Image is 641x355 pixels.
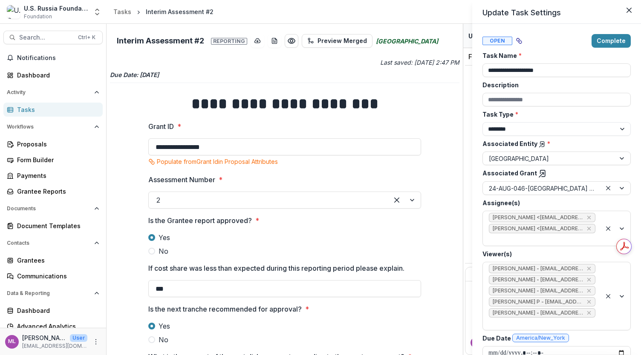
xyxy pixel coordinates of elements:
span: America/New_York [516,335,565,341]
label: Task Type [482,110,626,119]
label: Associated Grant [482,169,626,178]
span: [PERSON_NAME] - [EMAIL_ADDRESS][DOMAIN_NAME] [493,288,583,294]
div: Clear selected options [603,183,613,193]
span: [PERSON_NAME] <[EMAIL_ADDRESS][DOMAIN_NAME]> ([EMAIL_ADDRESS][DOMAIN_NAME]) [493,226,583,232]
div: Remove Emma K - ekaplon@usrf.us [586,309,592,317]
div: Clear selected options [603,223,613,234]
label: Viewer(s) [482,249,626,258]
div: Remove Anna P - apulaski@usrf.us [586,286,592,295]
span: [PERSON_NAME] - [EMAIL_ADDRESS][DOMAIN_NAME] [493,266,583,272]
button: Complete [592,34,631,48]
label: Assignee(s) [482,198,626,207]
button: View dependent tasks [512,34,526,48]
div: Remove Jemile Kelderman - jkelderman@usrf.us [586,275,592,284]
label: Due Date [482,334,626,343]
span: [PERSON_NAME] <[EMAIL_ADDRESS][DOMAIN_NAME]> ([EMAIL_ADDRESS][DOMAIN_NAME]) [493,215,583,220]
span: [PERSON_NAME] P - [EMAIL_ADDRESS][DOMAIN_NAME] [493,299,583,305]
span: [PERSON_NAME] - [EMAIL_ADDRESS][DOMAIN_NAME] [493,310,583,316]
div: Remove Gennady Podolny - gpodolny@usrf.us [586,264,592,273]
div: Remove Maria Lvova <mlvova@usrf.us> (mlvova@usrf.us) [586,213,592,222]
label: Description [482,80,626,89]
div: Clear selected options [603,291,613,301]
div: Remove Bennett P - bpease@usrf.us [586,298,592,306]
span: Open [482,37,512,45]
label: Task Name [482,51,626,60]
label: Associated Entity [482,139,626,148]
button: Close [622,3,636,17]
div: Remove Anna P <apulaski@usrf.us> (apulaski@usrf.us) [586,224,592,233]
span: [PERSON_NAME] - [EMAIL_ADDRESS][DOMAIN_NAME] [493,277,583,283]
